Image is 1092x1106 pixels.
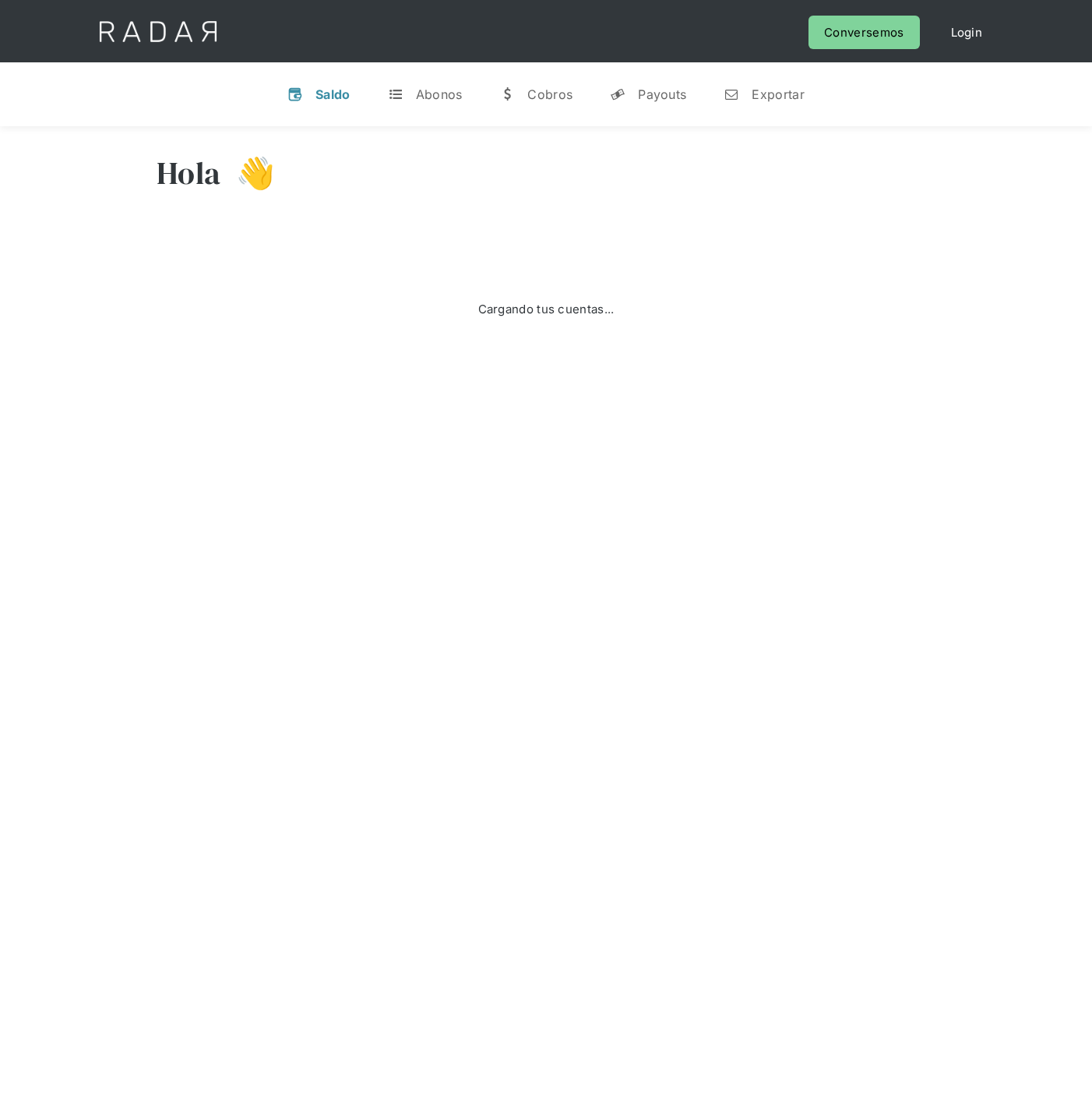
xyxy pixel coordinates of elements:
[610,87,625,102] div: y
[935,16,999,49] a: Login
[808,16,919,49] a: Conversemos
[157,154,220,193] h3: Hola
[416,87,463,102] div: Abonos
[220,154,275,193] h3: 👋
[724,87,739,102] div: n
[287,87,303,102] div: v
[527,87,572,102] div: Cobros
[752,87,804,102] div: Exportar
[638,87,686,102] div: Payouts
[315,87,350,102] div: Saldo
[388,87,403,102] div: t
[478,299,615,320] div: Cargando tus cuentas...
[499,87,515,102] div: w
